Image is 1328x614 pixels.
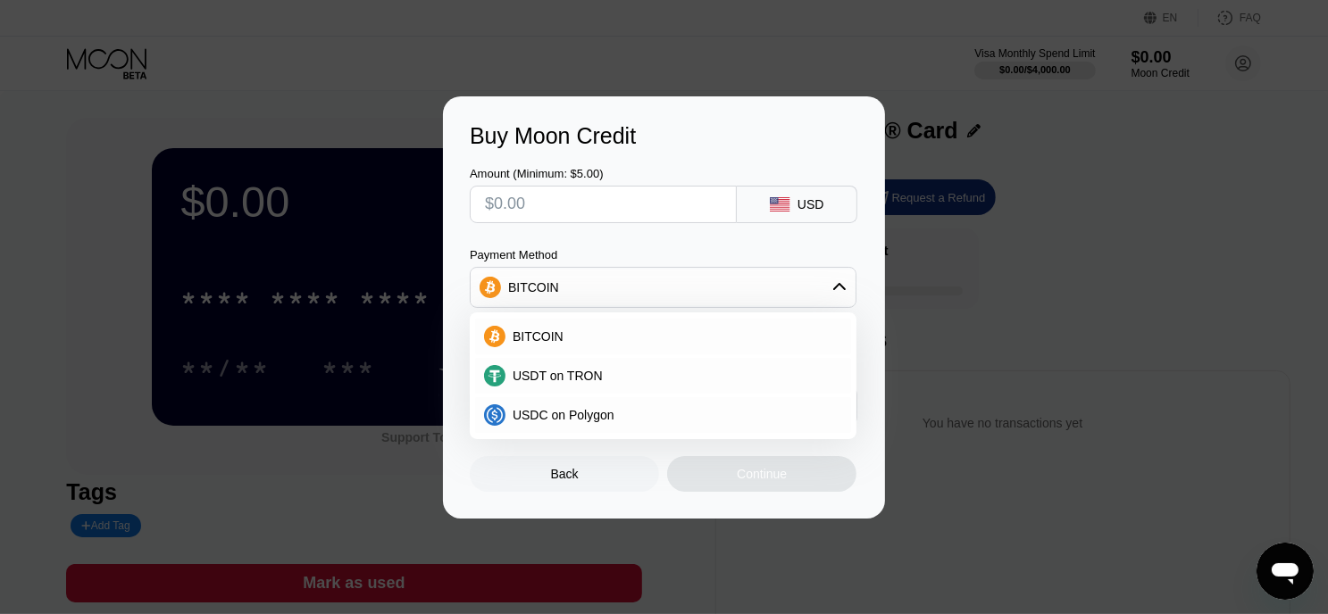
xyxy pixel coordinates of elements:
iframe: Кнопка запуска окна обмена сообщениями [1257,543,1314,600]
div: Back [470,456,659,492]
input: $0.00 [485,187,722,222]
div: BITCOIN [508,280,559,295]
div: Payment Method [470,248,856,261]
div: Back [551,467,579,481]
div: Amount (Minimum: $5.00) [470,167,737,180]
span: USDT on TRON [513,369,603,383]
div: BITCOIN [471,270,856,305]
div: USDC on Polygon [475,397,851,433]
div: USDT on TRON [475,358,851,394]
div: Buy Moon Credit [470,123,858,149]
span: BITCOIN [513,329,564,344]
div: BITCOIN [475,319,851,354]
div: USD [798,197,824,212]
span: USDC on Polygon [513,408,614,422]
